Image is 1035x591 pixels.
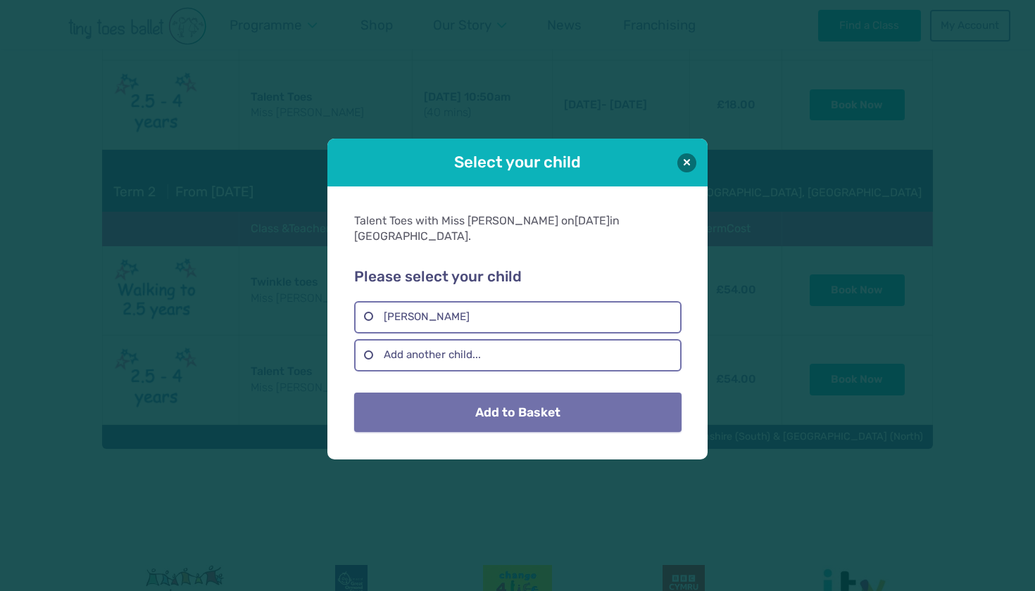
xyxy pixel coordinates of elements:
[354,301,681,333] label: [PERSON_NAME]
[367,151,668,173] h1: Select your child
[354,268,681,286] h2: Please select your child
[575,214,610,227] span: [DATE]
[354,339,681,371] label: Add another child...
[354,213,681,245] div: Talent Toes with Miss [PERSON_NAME] on in [GEOGRAPHIC_DATA].
[354,393,681,432] button: Add to Basket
